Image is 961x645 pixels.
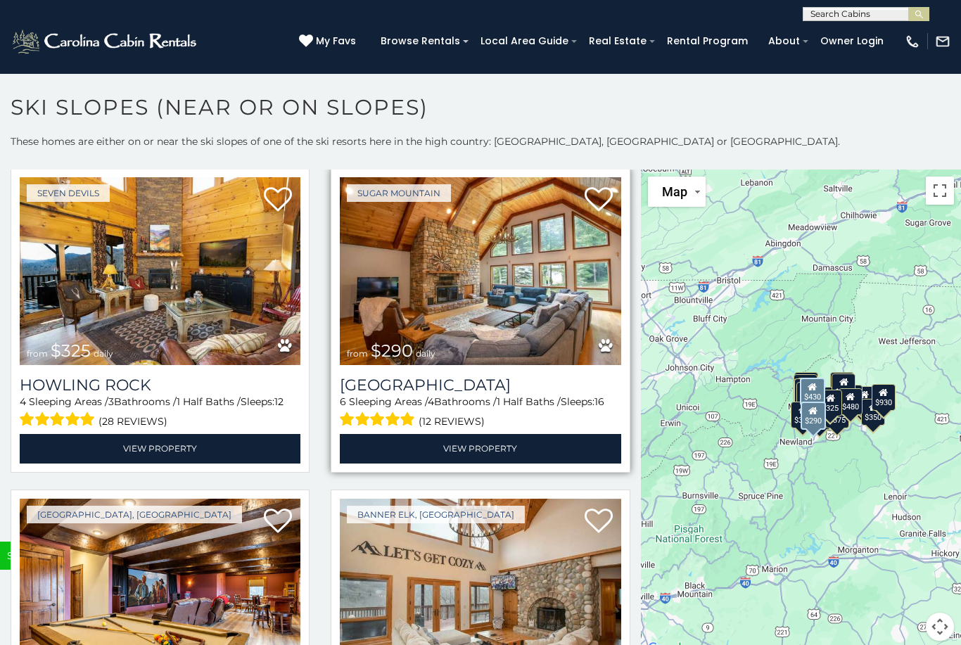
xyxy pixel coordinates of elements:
[340,376,620,395] h3: Sugar Mountain Lodge
[662,184,687,199] span: Map
[11,27,201,56] img: White-1-2.png
[94,348,113,359] span: daily
[274,395,284,408] span: 12
[585,186,613,215] a: Add to favorites
[839,388,863,415] div: $480
[374,30,467,52] a: Browse Rentals
[585,507,613,537] a: Add to favorites
[428,395,434,408] span: 4
[801,402,826,430] div: $290
[872,384,896,411] div: $930
[177,395,241,408] span: 1 Half Baths /
[830,372,854,399] div: $565
[761,30,807,52] a: About
[340,376,620,395] a: [GEOGRAPHIC_DATA]
[347,184,451,202] a: Sugar Mountain
[862,399,886,426] div: $350
[797,382,821,409] div: $570
[813,30,891,52] a: Owner Login
[371,340,413,361] span: $290
[794,374,817,401] div: $310
[791,402,815,428] div: $355
[905,34,920,49] img: phone-regular-white.png
[20,395,300,430] div: Sleeping Areas / Bathrooms / Sleeps:
[594,395,604,408] span: 16
[340,395,346,408] span: 6
[108,395,114,408] span: 3
[819,390,843,416] div: $325
[20,177,300,366] a: Howling Rock from $325 daily
[27,184,110,202] a: Seven Devils
[98,412,167,430] span: (28 reviews)
[264,186,292,215] a: Add to favorites
[416,348,435,359] span: daily
[340,177,620,366] img: Sugar Mountain Lodge
[316,34,356,49] span: My Favs
[340,177,620,366] a: Sugar Mountain Lodge from $290 daily
[935,34,950,49] img: mail-regular-white.png
[926,177,954,205] button: Toggle fullscreen view
[473,30,575,52] a: Local Area Guide
[794,372,818,399] div: $325
[51,340,91,361] span: $325
[340,434,620,463] a: View Property
[20,177,300,366] img: Howling Rock
[20,376,300,395] a: Howling Rock
[926,613,954,641] button: Map camera controls
[832,373,855,400] div: $349
[347,348,368,359] span: from
[794,378,818,405] div: $535
[299,34,359,49] a: My Favs
[340,395,620,430] div: Sleeping Areas / Bathrooms / Sleeps:
[800,378,825,406] div: $430
[648,177,706,207] button: Change map style
[27,506,242,523] a: [GEOGRAPHIC_DATA], [GEOGRAPHIC_DATA]
[419,412,485,430] span: (12 reviews)
[660,30,755,52] a: Rental Program
[20,434,300,463] a: View Property
[853,386,877,413] div: $380
[497,395,561,408] span: 1 Half Baths /
[27,348,48,359] span: from
[20,395,26,408] span: 4
[347,506,525,523] a: Banner Elk, [GEOGRAPHIC_DATA]
[264,507,292,537] a: Add to favorites
[582,30,654,52] a: Real Estate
